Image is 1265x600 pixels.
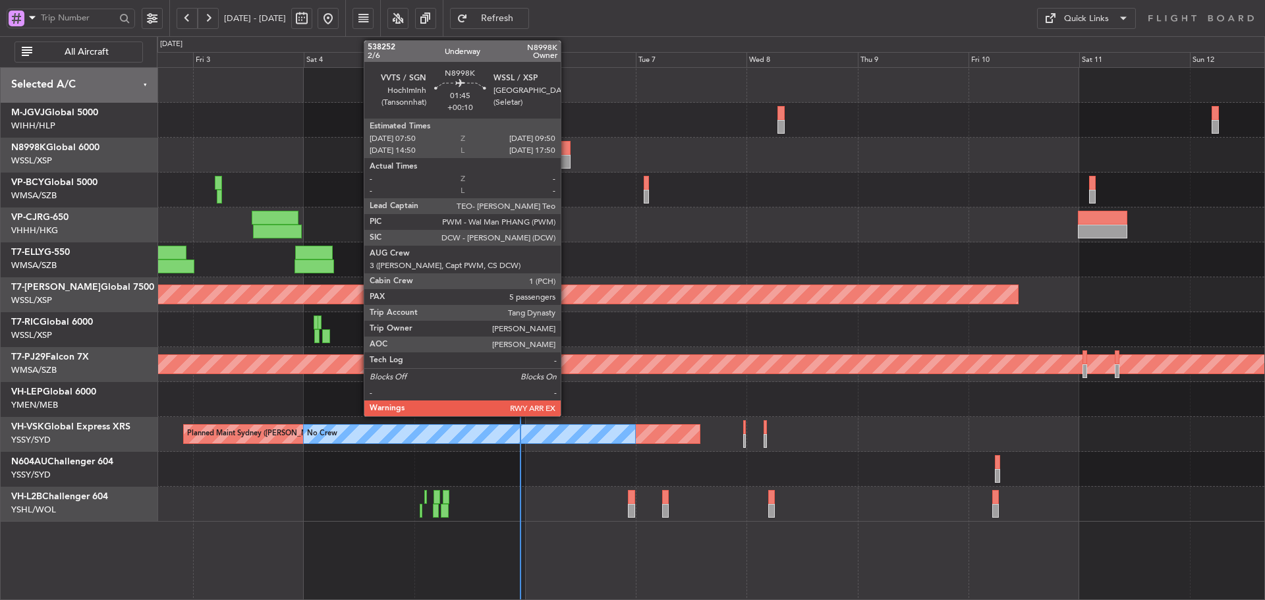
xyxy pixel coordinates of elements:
span: N604AU [11,457,47,466]
div: No Crew [307,424,337,444]
a: VH-LEPGlobal 6000 [11,387,96,396]
div: Tue 7 [636,52,746,68]
span: Refresh [470,14,524,23]
div: Quick Links [1064,13,1109,26]
a: VH-L2BChallenger 604 [11,492,108,501]
span: All Aircraft [35,47,138,57]
a: T7-ELLYG-550 [11,248,70,257]
span: T7-[PERSON_NAME] [11,283,101,292]
button: Refresh [450,8,529,29]
a: T7-[PERSON_NAME]Global 7500 [11,283,154,292]
div: Sun 5 [414,52,525,68]
a: VH-VSKGlobal Express XRS [11,422,130,431]
a: VP-BCYGlobal 5000 [11,178,98,187]
a: WIHH/HLP [11,120,55,132]
a: T7-PJ29Falcon 7X [11,352,89,362]
span: M-JGVJ [11,108,45,117]
button: All Aircraft [14,41,143,63]
a: VHHH/HKG [11,225,58,236]
span: [DATE] - [DATE] [224,13,286,24]
span: N8998K [11,143,46,152]
a: YSHL/WOL [11,504,56,516]
a: YMEN/MEB [11,399,58,411]
div: Fri 10 [969,52,1079,68]
span: VH-L2B [11,492,42,501]
a: YSSY/SYD [11,434,51,446]
div: Mon 6 [525,52,636,68]
a: T7-RICGlobal 6000 [11,317,93,327]
a: YSSY/SYD [11,469,51,481]
a: VP-CJRG-650 [11,213,69,222]
a: WMSA/SZB [11,190,57,202]
a: WSSL/XSP [11,155,52,167]
span: VP-CJR [11,213,43,222]
span: VH-VSK [11,422,44,431]
span: T7-RIC [11,317,40,327]
div: Sat 11 [1079,52,1190,68]
a: M-JGVJGlobal 5000 [11,108,98,117]
button: Quick Links [1037,8,1136,29]
a: N604AUChallenger 604 [11,457,113,466]
a: WMSA/SZB [11,364,57,376]
input: Trip Number [41,8,115,28]
a: N8998KGlobal 6000 [11,143,99,152]
div: Fri 3 [193,52,304,68]
span: VP-BCY [11,178,44,187]
div: Planned Maint Sydney ([PERSON_NAME] Intl) [187,424,340,444]
a: WMSA/SZB [11,259,57,271]
div: Wed 8 [746,52,857,68]
span: T7-ELLY [11,248,44,257]
span: VH-LEP [11,387,43,396]
span: T7-PJ29 [11,352,45,362]
div: Thu 9 [858,52,969,68]
a: WSSL/XSP [11,329,52,341]
div: Sat 4 [304,52,414,68]
a: WSSL/XSP [11,294,52,306]
div: [DATE] [160,39,183,50]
